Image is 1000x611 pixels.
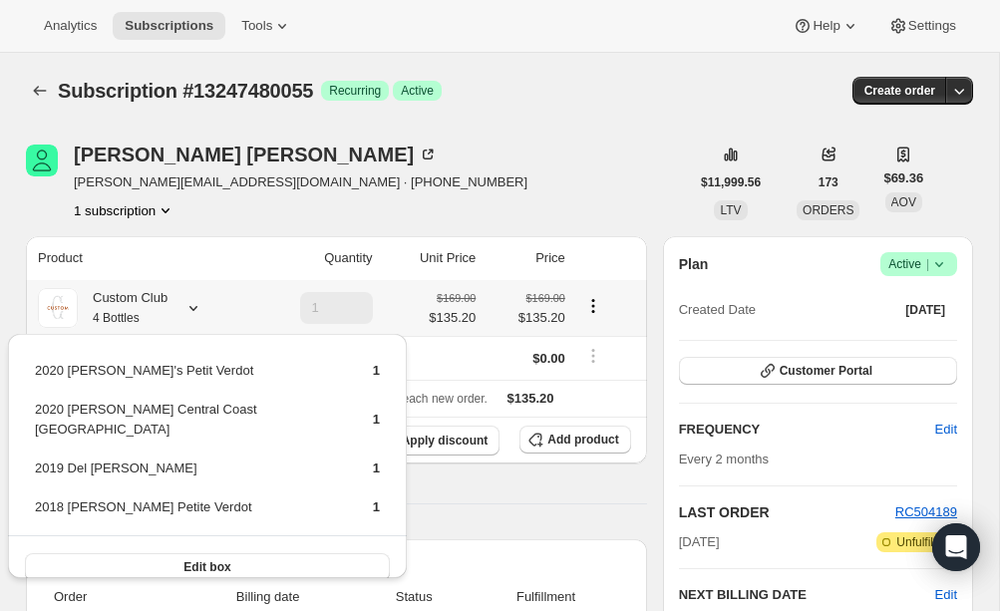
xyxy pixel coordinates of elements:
small: $169.00 [437,292,476,304]
span: Analytics [44,18,97,34]
span: ORDERS [803,203,853,217]
div: Custom Club [78,288,167,328]
img: product img [38,288,78,328]
span: Edit [935,420,957,440]
span: 1 [373,460,380,475]
span: [DATE] [905,302,945,318]
h2: Plan [679,254,709,274]
span: Billing date [180,587,355,607]
th: Price [482,236,570,280]
button: Edit [923,414,969,446]
button: Settings [876,12,968,40]
span: Add product [547,432,618,448]
div: Open Intercom Messenger [932,523,980,571]
button: Product actions [74,200,175,220]
button: $11,999.56 [689,168,773,196]
span: 1 [373,363,380,378]
td: 2020 [PERSON_NAME] Central Coast [GEOGRAPHIC_DATA] [34,399,339,456]
span: Subscriptions [125,18,213,34]
button: 173 [807,168,850,196]
a: RC504189 [895,504,957,519]
td: 2020 [PERSON_NAME]'s Petit Verdot [34,360,339,397]
td: 2019 Del [PERSON_NAME] [34,458,339,494]
span: AOV [891,195,916,209]
span: $135.20 [507,391,554,406]
button: Create order [852,77,947,105]
span: $0.00 [532,351,565,366]
span: Created Date [679,300,756,320]
span: Every 2 months [679,452,769,466]
button: Edit [935,585,957,605]
button: Add product [519,426,630,454]
button: Apply discount [374,426,500,456]
span: Tools [241,18,272,34]
button: Tools [229,12,304,40]
span: Help [813,18,839,34]
span: Settings [908,18,956,34]
span: Unfulfilled [896,534,949,550]
small: 4 Bottles [93,311,140,325]
span: [DATE] [679,532,720,552]
h2: NEXT BILLING DATE [679,585,935,605]
span: Recurring [329,83,381,99]
span: $11,999.56 [701,174,761,190]
button: Shipping actions [577,345,609,367]
button: Product actions [577,295,609,317]
span: $69.36 [883,168,923,188]
button: RC504189 [895,502,957,522]
span: Status [367,587,462,607]
th: Quantity [250,236,379,280]
th: Product [26,236,250,280]
h2: FREQUENCY [679,420,935,440]
button: Customer Portal [679,357,957,385]
div: [PERSON_NAME] [PERSON_NAME] [74,145,438,164]
span: Active [401,83,434,99]
span: 1 [373,412,380,427]
span: Fulfillment [473,587,618,607]
span: [PERSON_NAME][EMAIL_ADDRESS][DOMAIN_NAME] · [PHONE_NUMBER] [74,172,527,192]
button: Help [781,12,871,40]
button: Subscriptions [26,77,54,105]
th: Unit Price [379,236,483,280]
span: Edit box [183,559,230,575]
span: Lisa Robie [26,145,58,176]
h2: LAST ORDER [679,502,895,522]
span: 1 [373,499,380,514]
td: 2018 [PERSON_NAME] Petite Verdot [34,496,339,533]
span: 173 [819,174,838,190]
small: $169.00 [526,292,565,304]
span: $135.20 [429,308,476,328]
span: | [926,256,929,272]
span: $135.20 [488,308,564,328]
span: Create order [864,83,935,99]
button: Edit box [25,553,390,581]
span: Customer Portal [780,363,872,379]
span: LTV [720,203,741,217]
button: Subscriptions [113,12,225,40]
button: Analytics [32,12,109,40]
span: Active [888,254,949,274]
button: [DATE] [893,296,957,324]
span: Subscription #13247480055 [58,80,313,102]
span: Apply discount [402,433,489,449]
